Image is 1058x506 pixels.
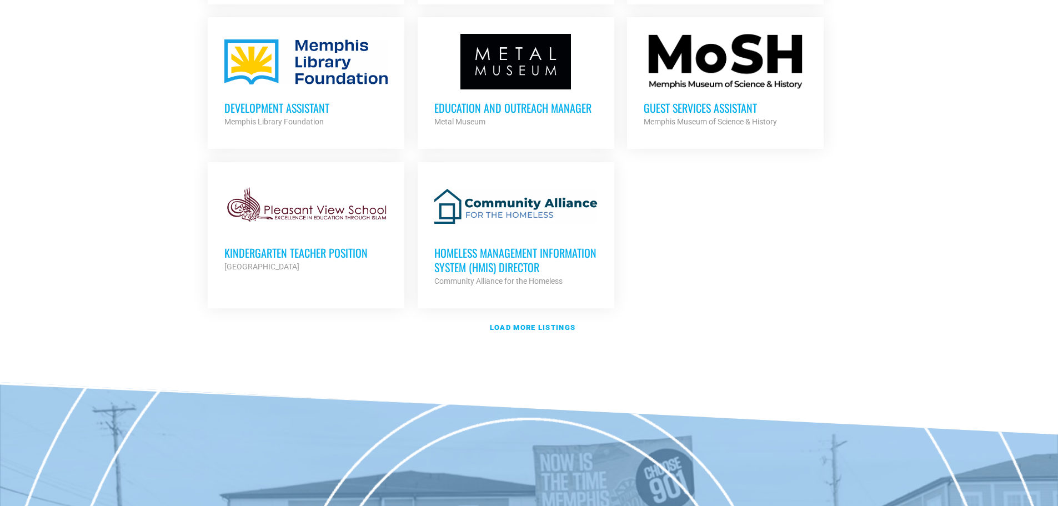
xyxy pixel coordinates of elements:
[627,17,824,145] a: Guest Services Assistant Memphis Museum of Science & History
[490,323,575,332] strong: Load more listings
[224,246,388,260] h3: Kindergarten Teacher Position
[208,17,404,145] a: Development Assistant Memphis Library Foundation
[434,101,598,115] h3: Education and Outreach Manager
[202,315,857,340] a: Load more listings
[644,117,777,126] strong: Memphis Museum of Science & History
[208,162,404,290] a: Kindergarten Teacher Position [GEOGRAPHIC_DATA]
[418,162,614,304] a: Homeless Management Information System (HMIS) Director Community Alliance for the Homeless
[434,246,598,274] h3: Homeless Management Information System (HMIS) Director
[224,117,324,126] strong: Memphis Library Foundation
[434,117,485,126] strong: Metal Museum
[224,101,388,115] h3: Development Assistant
[434,277,563,285] strong: Community Alliance for the Homeless
[224,262,299,271] strong: [GEOGRAPHIC_DATA]
[644,101,807,115] h3: Guest Services Assistant
[418,17,614,145] a: Education and Outreach Manager Metal Museum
